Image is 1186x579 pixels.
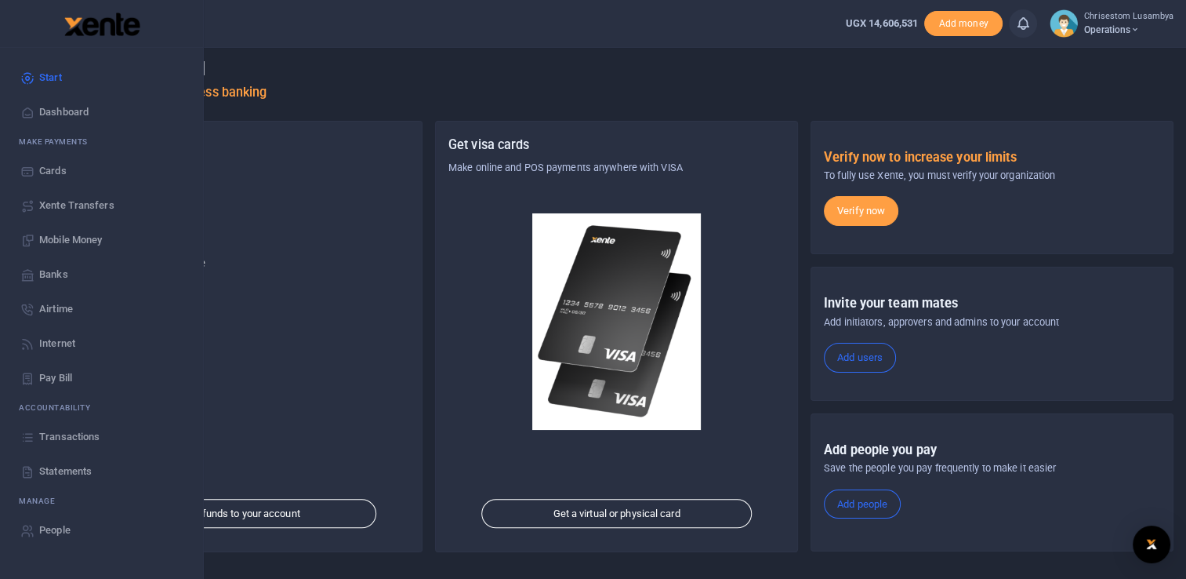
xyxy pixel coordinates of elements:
li: Ac [13,395,190,420]
li: M [13,129,190,154]
a: Add funds to your account [106,499,377,529]
p: Operations [73,221,409,237]
p: Make online and POS payments anywhere with VISA [448,160,785,176]
span: Banks [39,267,68,282]
a: Cards [13,154,190,188]
span: Start [39,70,62,86]
a: Verify now [824,196,898,226]
span: UGX 14,606,531 [846,17,918,29]
span: Mobile Money [39,232,102,248]
a: Add users [824,343,896,373]
h5: Account [73,198,409,213]
li: M [13,489,190,513]
span: anage [27,495,56,507]
h5: Organization [73,137,409,153]
a: Add money [924,16,1003,28]
a: Transactions [13,420,190,454]
a: Dashboard [13,95,190,129]
img: profile-user [1050,9,1078,38]
a: profile-user Chrisestom Lusambya Operations [1050,9,1173,38]
span: Cards [39,163,67,179]
a: Airtime [13,292,190,326]
h5: UGX 14,606,531 [73,275,409,291]
span: Dashboard [39,104,89,120]
img: logo-large [64,13,140,36]
a: logo-small logo-large logo-large [63,17,140,29]
span: Operations [1084,23,1173,37]
span: Transactions [39,429,100,445]
h4: Hello [PERSON_NAME] [60,60,1173,77]
span: People [39,523,71,538]
span: Add money [924,11,1003,37]
span: ake Payments [27,136,88,147]
li: Toup your wallet [924,11,1003,37]
p: Your current account balance [73,256,409,271]
h5: Welcome to better business banking [60,85,1173,100]
span: Statements [39,464,92,479]
a: Add people [824,490,901,519]
h5: Verify now to increase your limits [824,150,1160,166]
a: People [13,513,190,548]
small: Chrisestom Lusambya [1084,10,1173,24]
h5: Get visa cards [448,137,785,153]
span: Pay Bill [39,370,72,386]
a: Internet [13,326,190,361]
h5: Add people you pay [824,442,1160,458]
a: Start [13,60,190,95]
p: Add initiators, approvers and admins to your account [824,315,1160,330]
span: Xente Transfers [39,198,114,213]
span: countability [31,402,90,413]
a: Get a virtual or physical card [481,499,753,529]
a: Statements [13,454,190,489]
a: Xente Transfers [13,188,190,223]
a: UGX 14,606,531 [846,16,918,31]
p: Save the people you pay frequently to make it easier [824,461,1160,476]
img: xente-_physical_cards.png [532,213,701,430]
a: Banks [13,257,190,292]
span: Internet [39,336,75,351]
li: Wallet ballance [840,16,924,31]
p: INNOVATION VILLAGE [73,160,409,176]
div: Open Intercom Messenger [1133,526,1170,563]
a: Mobile Money [13,223,190,257]
a: Pay Bill [13,361,190,395]
h5: Invite your team mates [824,296,1160,311]
span: Airtime [39,301,73,317]
p: To fully use Xente, you must verify your organization [824,168,1160,184]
